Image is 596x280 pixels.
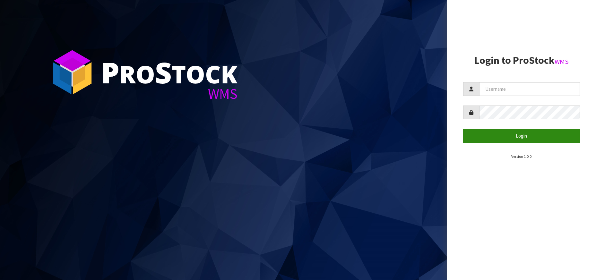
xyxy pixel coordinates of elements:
input: Username [479,82,580,96]
span: S [155,53,172,92]
small: WMS [555,57,569,66]
div: ro tock [101,58,238,87]
img: ProStock Cube [48,48,96,96]
span: P [101,53,119,92]
small: Version 1.0.0 [511,154,531,159]
button: Login [463,129,580,143]
h2: Login to ProStock [463,55,580,66]
div: WMS [101,87,238,101]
